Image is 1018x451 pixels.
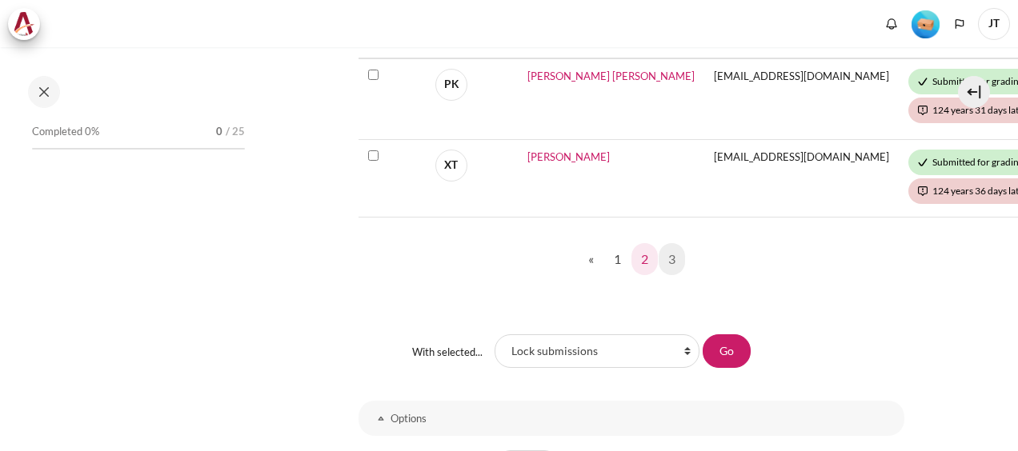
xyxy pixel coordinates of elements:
[912,9,940,38] div: Level #1
[905,9,946,38] a: Level #1
[978,8,1010,40] span: JT
[659,243,685,275] a: 3
[216,124,222,140] span: 0
[359,230,904,288] nav: Page
[435,150,467,182] span: XT
[704,58,899,140] td: [EMAIL_ADDRESS][DOMAIN_NAME]
[604,243,631,275] a: 1
[527,70,695,82] a: [PERSON_NAME] [PERSON_NAME]
[704,139,899,217] td: [EMAIL_ADDRESS][DOMAIN_NAME]
[703,334,751,368] input: Go
[226,124,245,140] span: / 25
[631,243,658,275] a: 2
[32,121,245,166] a: Completed 0% 0 / 25
[13,12,35,36] img: Architeck
[978,8,1010,40] a: User menu
[880,12,904,36] div: Show notification window with no new notifications
[8,8,48,40] a: Architeck Architeck
[579,243,603,275] a: Previous page
[912,10,940,38] img: Level #1
[588,249,594,269] span: «
[948,12,972,36] button: Languages
[412,345,483,361] label: With selected...
[527,150,610,163] a: [PERSON_NAME]
[435,69,474,101] a: PK
[391,412,872,425] h3: Options
[435,150,474,182] a: XT
[32,124,99,140] span: Completed 0%
[435,69,467,101] span: PK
